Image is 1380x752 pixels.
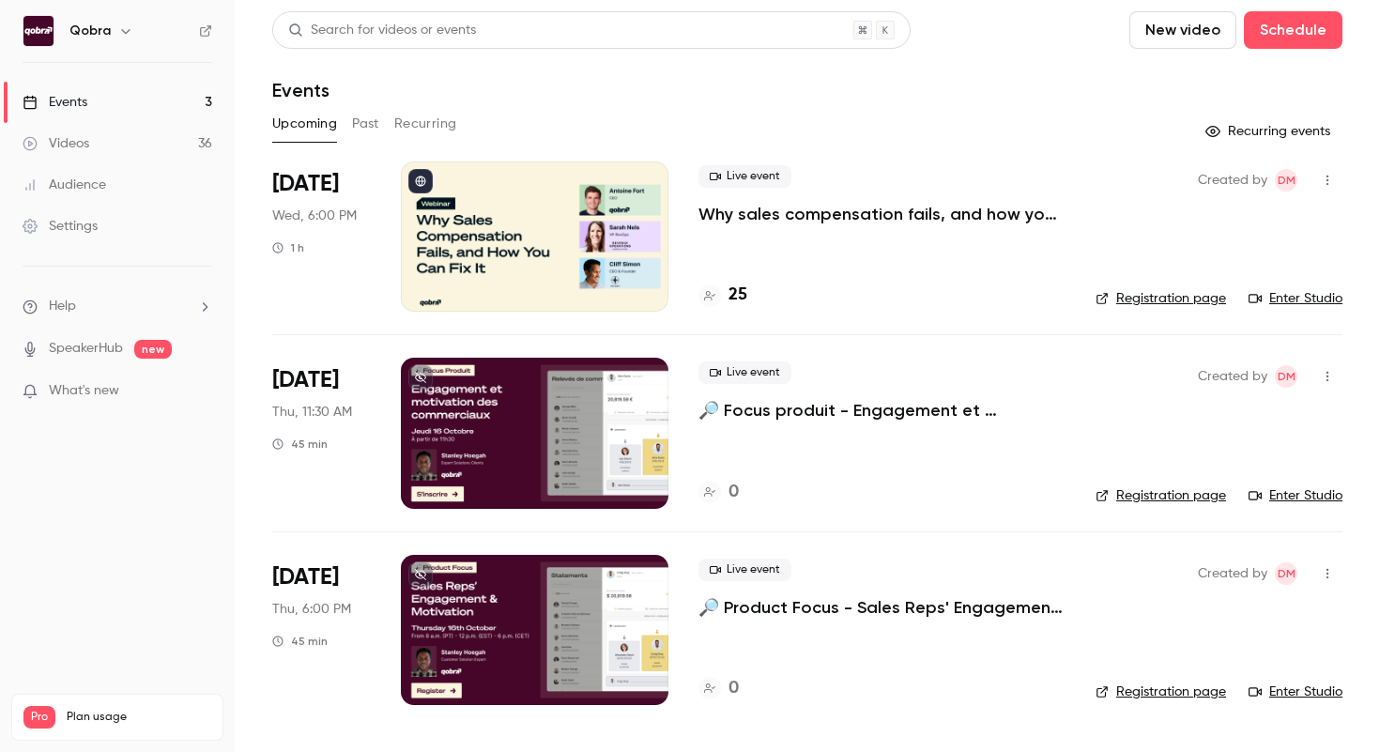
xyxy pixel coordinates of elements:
[49,297,76,316] span: Help
[698,596,1066,619] a: 🔎 Product Focus - Sales Reps' Engagement & Motivation
[1278,169,1296,192] span: DM
[698,283,747,308] a: 25
[1096,289,1226,308] a: Registration page
[23,217,98,236] div: Settings
[394,109,457,139] button: Recurring
[1275,562,1297,585] span: Dylan Manceau
[1129,11,1236,49] button: New video
[190,383,212,400] iframe: Noticeable Trigger
[272,403,352,422] span: Thu, 11:30 AM
[272,562,339,592] span: [DATE]
[49,339,123,359] a: SpeakerHub
[23,134,89,153] div: Videos
[23,176,106,194] div: Audience
[23,93,87,112] div: Events
[698,676,739,701] a: 0
[272,600,351,619] span: Thu, 6:00 PM
[272,109,337,139] button: Upcoming
[272,240,304,255] div: 1 h
[23,706,55,729] span: Pro
[67,710,211,725] span: Plan usage
[1275,365,1297,388] span: Dylan Manceau
[1249,683,1342,701] a: Enter Studio
[1278,562,1296,585] span: DM
[698,361,791,384] span: Live event
[698,399,1066,422] a: 🔎 Focus produit - Engagement et motivation des commerciaux
[288,21,476,40] div: Search for videos or events
[49,381,119,401] span: What's new
[352,109,379,139] button: Past
[23,16,54,46] img: Qobra
[728,676,739,701] h4: 0
[272,169,339,199] span: [DATE]
[1249,289,1342,308] a: Enter Studio
[23,297,212,316] li: help-dropdown-opener
[272,365,339,395] span: [DATE]
[272,634,328,649] div: 45 min
[1096,486,1226,505] a: Registration page
[698,165,791,188] span: Live event
[1198,365,1267,388] span: Created by
[1197,116,1342,146] button: Recurring events
[1198,169,1267,192] span: Created by
[1096,683,1226,701] a: Registration page
[272,358,371,508] div: Oct 16 Thu, 11:30 AM (Europe/Paris)
[272,437,328,452] div: 45 min
[698,203,1066,225] a: Why sales compensation fails, and how you can fix it
[698,480,739,505] a: 0
[1278,365,1296,388] span: DM
[1198,562,1267,585] span: Created by
[272,161,371,312] div: Oct 8 Wed, 6:00 PM (Europe/Paris)
[134,340,172,359] span: new
[272,79,330,101] h1: Events
[1275,169,1297,192] span: Dylan Manceau
[1244,11,1342,49] button: Schedule
[1249,486,1342,505] a: Enter Studio
[69,22,111,40] h6: Qobra
[272,555,371,705] div: Oct 16 Thu, 6:00 PM (Europe/Paris)
[728,283,747,308] h4: 25
[272,207,357,225] span: Wed, 6:00 PM
[698,559,791,581] span: Live event
[728,480,739,505] h4: 0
